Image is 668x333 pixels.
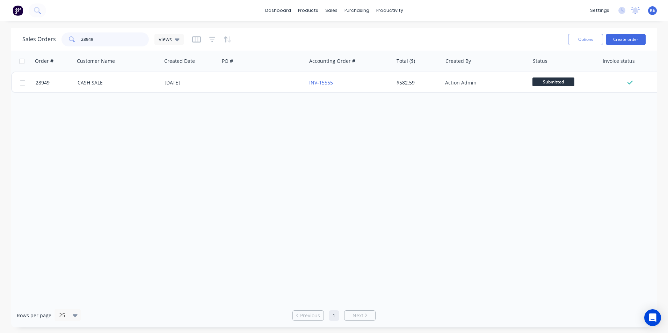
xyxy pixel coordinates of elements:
[353,312,363,319] span: Next
[329,310,339,321] a: Page 1 is your current page
[373,5,407,16] div: productivity
[164,58,195,65] div: Created Date
[341,5,373,16] div: purchasing
[293,312,324,319] a: Previous page
[603,58,635,65] div: Invoice status
[445,58,471,65] div: Created By
[344,312,375,319] a: Next page
[81,32,149,46] input: Search...
[309,58,355,65] div: Accounting Order #
[17,312,51,319] span: Rows per page
[159,36,172,43] span: Views
[295,5,322,16] div: products
[644,309,661,326] div: Open Intercom Messenger
[13,5,23,16] img: Factory
[262,5,295,16] a: dashboard
[309,79,333,86] a: INV-15555
[587,5,613,16] div: settings
[222,58,233,65] div: PO #
[445,79,523,86] div: Action Admin
[165,79,217,86] div: [DATE]
[606,34,646,45] button: Create order
[532,77,574,86] span: Submitted
[290,310,378,321] ul: Pagination
[36,72,78,93] a: 28949
[650,7,655,14] span: KE
[300,312,320,319] span: Previous
[397,58,415,65] div: Total ($)
[36,79,50,86] span: 28949
[568,34,603,45] button: Options
[35,58,53,65] div: Order #
[533,58,547,65] div: Status
[78,79,103,86] a: CASH SALE
[397,79,437,86] div: $582.59
[22,36,56,43] h1: Sales Orders
[77,58,115,65] div: Customer Name
[322,5,341,16] div: sales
